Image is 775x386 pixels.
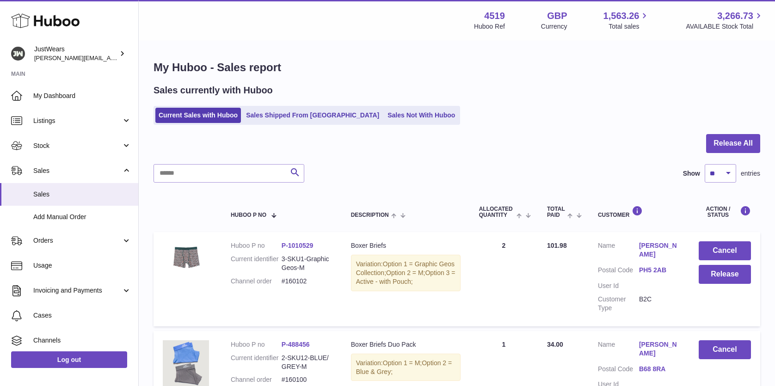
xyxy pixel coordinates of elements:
a: P-1010529 [282,242,314,249]
dd: 2-SKU12-BLUE/GREY-M [282,354,332,371]
div: Currency [541,22,567,31]
div: Boxer Briefs [351,241,461,250]
dd: #160102 [282,277,332,286]
span: Option 2 = M; [386,269,425,276]
a: B68 8RA [639,365,680,374]
div: Huboo Ref [474,22,505,31]
span: Total sales [609,22,650,31]
td: 2 [470,232,538,326]
span: Stock [33,141,122,150]
span: My Dashboard [33,92,131,100]
h2: Sales currently with Huboo [154,84,273,97]
a: [PERSON_NAME] [639,340,680,358]
dt: Postal Code [598,365,639,376]
span: [PERSON_NAME][EMAIL_ADDRESS][DOMAIN_NAME] [34,54,185,61]
span: Sales [33,166,122,175]
dt: Huboo P no [231,241,282,250]
a: [PERSON_NAME] [639,241,680,259]
div: Action / Status [699,206,751,218]
h1: My Huboo - Sales report [154,60,760,75]
span: Invoicing and Payments [33,286,122,295]
span: Cases [33,311,131,320]
span: Sales [33,190,131,199]
a: Sales Not With Huboo [384,108,458,123]
span: entries [741,169,760,178]
label: Show [683,169,700,178]
span: ALLOCATED Quantity [479,206,514,218]
span: 101.98 [547,242,567,249]
span: Add Manual Order [33,213,131,221]
span: 34.00 [547,341,563,348]
a: PH5 2AB [639,266,680,275]
strong: GBP [547,10,567,22]
a: 1,563.26 Total sales [603,10,650,31]
span: Usage [33,261,131,270]
span: Description [351,212,389,218]
span: Option 2 = Blue & Grey; [356,359,452,375]
dt: Customer Type [598,295,639,312]
span: Total paid [547,206,565,218]
div: JustWears [34,45,117,62]
dd: 3-SKU1-Graphic Geos-M [282,255,332,272]
a: Current Sales with Huboo [155,108,241,123]
span: AVAILABLE Stock Total [686,22,764,31]
div: Variation: [351,354,461,381]
dt: Postal Code [598,266,639,277]
span: Option 1 = M; [383,359,422,367]
button: Release [699,265,751,284]
dd: B2C [639,295,680,312]
a: P-488456 [282,341,310,348]
dt: Huboo P no [231,340,282,349]
div: Customer [598,206,680,218]
span: Option 1 = Graphic Geos Collection; [356,260,455,276]
img: josh@just-wears.com [11,47,25,61]
dt: User Id [598,282,639,290]
div: Boxer Briefs Duo Pack [351,340,461,349]
dt: Name [598,241,639,261]
img: 45191726759734.JPG [163,241,209,272]
a: Sales Shipped From [GEOGRAPHIC_DATA] [243,108,382,123]
dt: Name [598,340,639,360]
span: Channels [33,336,131,345]
strong: 4519 [484,10,505,22]
span: 3,266.73 [717,10,753,22]
a: Log out [11,351,127,368]
a: 3,266.73 AVAILABLE Stock Total [686,10,764,31]
dt: Current identifier [231,354,282,371]
span: Orders [33,236,122,245]
dt: Current identifier [231,255,282,272]
span: Listings [33,116,122,125]
dt: Channel order [231,277,282,286]
dd: #160100 [282,375,332,384]
button: Release All [706,134,760,153]
button: Cancel [699,241,751,260]
span: Huboo P no [231,212,266,218]
span: 1,563.26 [603,10,640,22]
div: Variation: [351,255,461,291]
button: Cancel [699,340,751,359]
dt: Channel order [231,375,282,384]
